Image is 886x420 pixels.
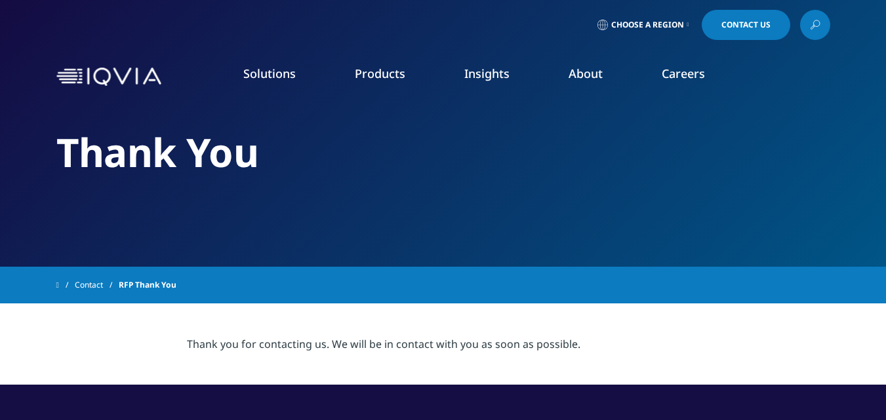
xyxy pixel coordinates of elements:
a: Contact [75,273,119,297]
a: Products [355,66,405,81]
span: RFP Thank You [119,273,176,297]
a: Careers [662,66,705,81]
span: Contact Us [721,21,771,29]
nav: Primary [167,46,830,107]
a: Contact Us [702,10,790,40]
a: Solutions [243,66,296,81]
span: Choose a Region [611,20,684,30]
a: About [569,66,603,81]
div: Thank you for contacting us. We will be in contact with you as soon as possible. [187,336,699,352]
img: IQVIA Healthcare Information Technology and Pharma Clinical Research Company [56,67,161,86]
a: Insights [464,66,510,81]
h2: Thank You [56,128,830,177]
